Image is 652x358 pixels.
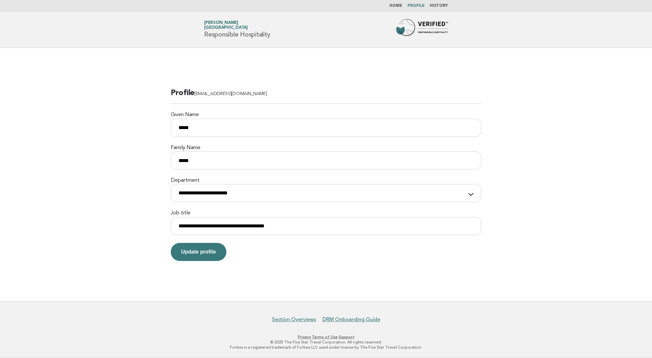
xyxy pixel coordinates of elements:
a: Home [389,4,402,8]
a: [PERSON_NAME][GEOGRAPHIC_DATA] [204,21,248,30]
p: · · [128,334,524,340]
a: Privacy [298,335,311,339]
h1: Responsible Hospitality [204,21,270,38]
label: Job title [171,210,481,217]
span: [GEOGRAPHIC_DATA] [204,26,248,30]
label: Department [171,177,481,184]
span: [EMAIL_ADDRESS][DOMAIN_NAME] [194,92,267,96]
a: Terms of Use [312,335,338,339]
h2: Profile [171,88,481,104]
a: Section Overviews [272,316,316,323]
a: DRM Onboarding Guide [322,316,380,323]
p: Forbes is a registered trademark of Forbes LLC used under license by The Five Star Travel Corpora... [128,345,524,350]
p: © 2025 The Five Star Travel Corporation. All rights reserved. [128,340,524,345]
button: Update profile [171,243,226,261]
a: Profile [407,4,425,8]
a: Support [339,335,354,339]
label: Given Name [171,112,481,118]
label: Family Name [171,145,481,151]
img: Forbes Travel Guide [396,19,448,40]
a: History [430,4,448,8]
